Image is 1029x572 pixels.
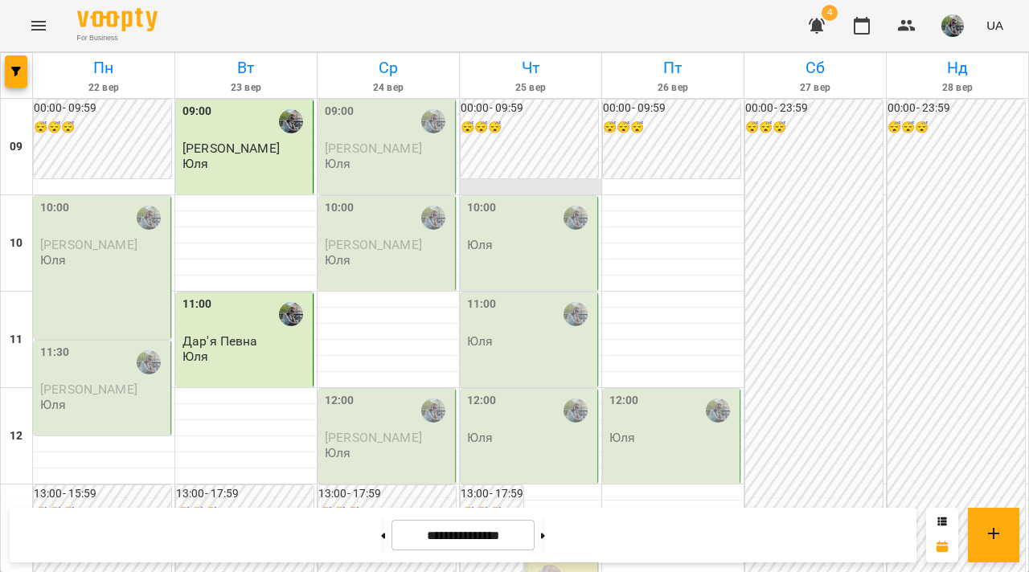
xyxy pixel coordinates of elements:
img: Voopty Logo [77,8,158,31]
h6: Пн [35,55,172,80]
h6: Вт [178,55,314,80]
span: [PERSON_NAME] [40,237,137,252]
h6: 11 [10,331,23,349]
h6: 13:00 - 17:59 [176,485,314,503]
h6: 00:00 - 23:59 [745,100,883,117]
h6: 24 вер [320,80,457,96]
label: 12:00 [325,392,355,410]
p: Юля [325,446,351,460]
h6: 😴😴😴 [34,119,171,137]
span: Дар'я Певна [182,333,258,349]
span: [PERSON_NAME] [325,141,422,156]
span: 4 [822,5,838,21]
p: Юля [40,253,66,267]
img: Юля [137,350,161,374]
h6: 😴😴😴 [461,119,598,137]
p: Юля [609,431,635,444]
h6: 😴😴😴 [745,119,883,137]
h6: Сб [747,55,883,80]
label: 12:00 [609,392,639,410]
p: Юля [467,334,493,348]
img: Юля [564,206,588,230]
p: Юля [467,431,493,444]
p: Юля [182,157,208,170]
img: Юля [564,398,588,423]
h6: 12 [10,427,23,445]
button: Menu [19,6,58,45]
h6: 00:00 - 09:59 [603,100,740,117]
h6: 13:00 - 17:59 [461,485,523,503]
h6: 22 вер [35,80,172,96]
img: Юля [279,302,303,326]
img: Юля [137,206,161,230]
span: UA [986,17,1003,34]
img: c71655888622cca4d40d307121b662d7.jpeg [941,14,964,37]
h6: 00:00 - 23:59 [888,100,1025,117]
h6: Чт [462,55,599,80]
h6: Пт [605,55,741,80]
h6: 13:00 - 17:59 [318,485,456,503]
h6: 10 [10,235,23,252]
span: For Business [77,33,158,43]
span: [PERSON_NAME] [325,237,422,252]
p: Юля [40,398,66,411]
h6: 00:00 - 09:59 [34,100,171,117]
img: Юля [421,206,445,230]
h6: Нд [889,55,1026,80]
h6: 09 [10,138,23,156]
h6: 28 вер [889,80,1026,96]
p: Юля [467,238,493,251]
span: [PERSON_NAME] [40,382,137,397]
label: 11:00 [182,296,212,313]
img: Юля [279,109,303,133]
img: Юля [564,302,588,326]
h6: 😴😴😴 [888,119,1025,137]
img: Юля [706,398,730,423]
h6: Ср [320,55,457,80]
p: Юля [182,349,208,363]
h6: 27 вер [747,80,883,96]
span: [PERSON_NAME] [182,141,280,156]
label: 09:00 [182,103,212,121]
label: 10:00 [40,199,70,217]
img: Юля [421,109,445,133]
label: 11:00 [467,296,497,313]
button: UA [980,10,1010,40]
img: Юля [421,398,445,423]
span: [PERSON_NAME] [325,430,422,445]
label: 09:00 [325,103,355,121]
label: 11:30 [40,344,70,362]
h6: 25 вер [462,80,599,96]
h6: 13:00 - 15:59 [34,485,171,503]
h6: 00:00 - 09:59 [461,100,598,117]
h6: 26 вер [605,80,741,96]
label: 12:00 [467,392,497,410]
h6: 23 вер [178,80,314,96]
p: Юля [325,253,351,267]
p: Юля [325,157,351,170]
label: 10:00 [467,199,497,217]
h6: 😴😴😴 [603,119,740,137]
label: 10:00 [325,199,355,217]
